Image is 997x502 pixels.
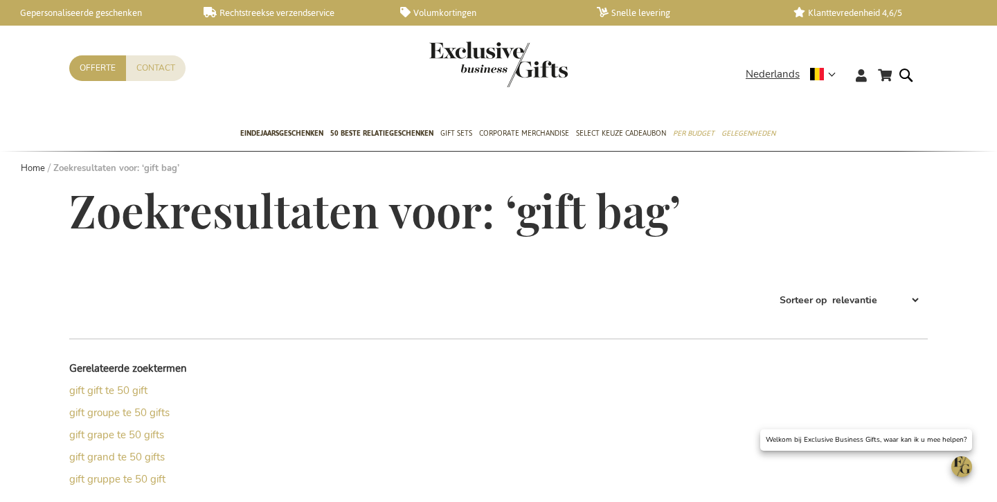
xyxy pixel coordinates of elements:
[204,7,378,19] a: Rechtstreekse verzendservice
[53,162,179,174] strong: Zoekresultaten voor: ‘gift bag’
[793,7,968,19] a: Klanttevredenheid 4,6/5
[330,126,433,141] span: 50 beste relatiegeschenken
[721,126,775,141] span: Gelegenheden
[126,55,186,81] a: Contact
[746,66,800,82] span: Nederlands
[69,472,165,486] a: gift gruppe te 50 gift
[597,7,771,19] a: Snelle levering
[429,42,498,87] a: store logo
[69,428,164,442] a: gift grape te 50 gifts
[780,294,827,307] label: Sorteer op
[746,66,845,82] div: Nederlands
[69,450,165,464] a: gift grand te 50 gifts
[7,7,181,19] a: Gepersonaliseerde geschenken
[673,126,715,141] span: Per Budget
[440,126,472,141] span: Gift Sets
[69,384,147,397] a: gift gift te 50 gift
[400,7,575,19] a: Volumkortingen
[429,42,568,87] img: Exclusive Business gifts logo
[69,361,284,376] dt: Gerelateerde zoektermen
[21,162,45,174] a: Home
[576,126,666,141] span: Select Keuze Cadeaubon
[69,406,170,420] a: gift groupe te 50 gifts
[240,126,323,141] span: Eindejaarsgeschenken
[479,126,569,141] span: Corporate Merchandise
[69,55,126,81] a: Offerte
[69,180,681,240] span: Zoekresultaten voor: ‘gift bag’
